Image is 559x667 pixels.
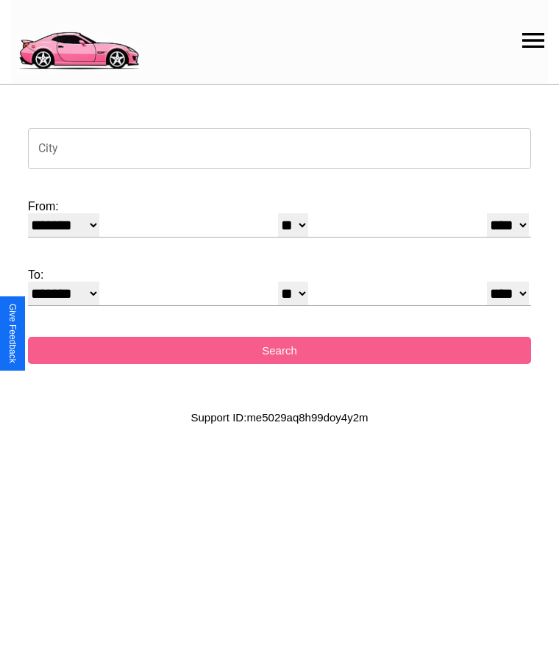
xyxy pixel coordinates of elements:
label: From: [28,200,531,213]
div: Give Feedback [7,304,18,363]
label: To: [28,268,531,282]
img: logo [11,7,146,74]
p: Support ID: me5029aq8h99doy4y2m [191,407,368,427]
button: Search [28,337,531,364]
